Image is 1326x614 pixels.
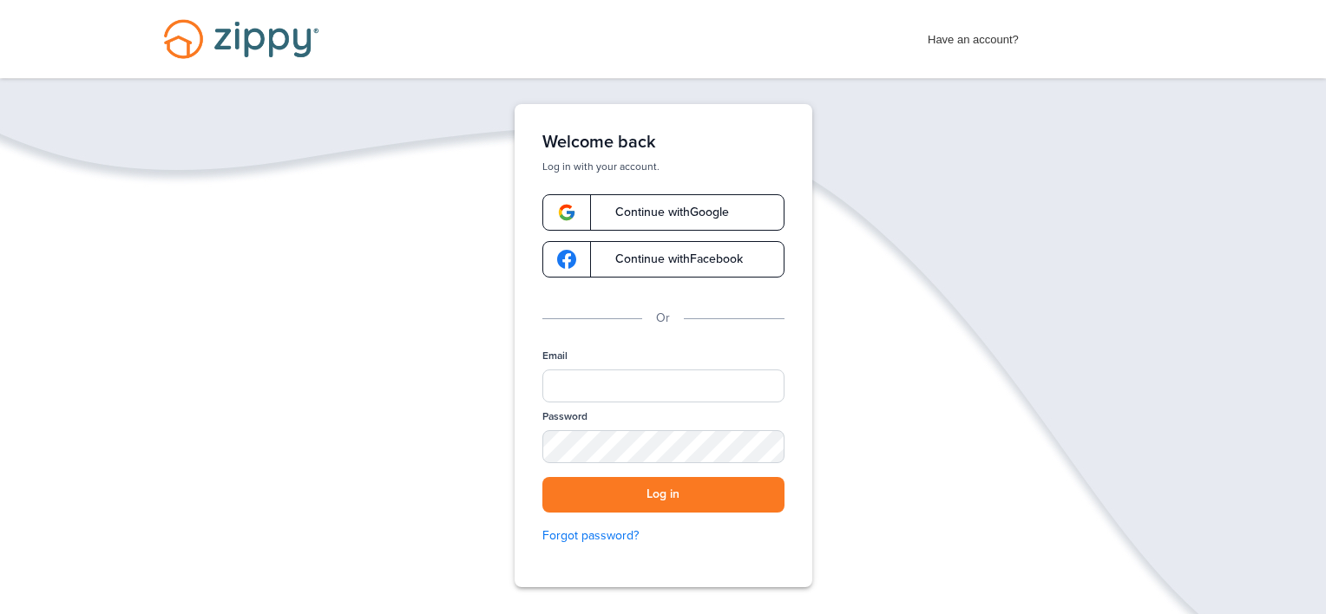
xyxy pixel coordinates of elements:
[542,369,784,402] input: Email
[542,241,784,278] a: google-logoContinue withFacebook
[542,160,784,173] p: Log in with your account.
[557,203,576,222] img: google-logo
[598,206,729,219] span: Continue with Google
[542,526,784,545] a: Forgot password?
[928,22,1019,49] span: Have an account?
[542,194,784,231] a: google-logoContinue withGoogle
[656,309,670,328] p: Or
[542,349,568,363] label: Email
[542,477,784,513] button: Log in
[542,430,784,463] input: Password
[557,250,576,269] img: google-logo
[598,253,743,265] span: Continue with Facebook
[542,409,588,424] label: Password
[542,132,784,153] h1: Welcome back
